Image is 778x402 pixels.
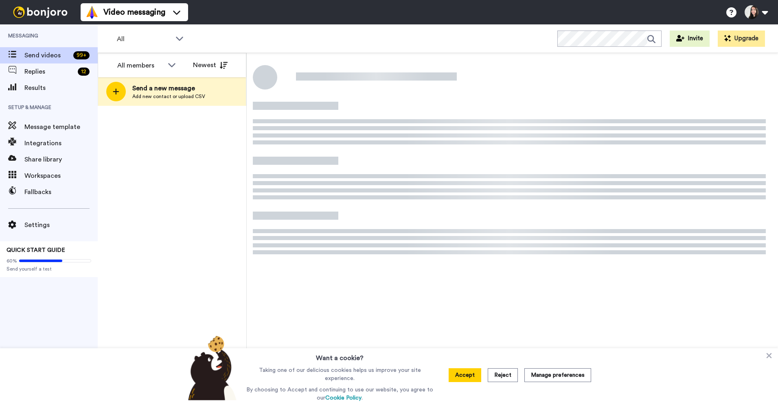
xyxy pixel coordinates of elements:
button: Invite [670,31,710,47]
div: 12 [78,68,90,76]
span: Send videos [24,50,70,60]
span: Send yourself a test [7,266,91,272]
span: Integrations [24,138,98,148]
span: 60% [7,258,17,264]
span: Replies [24,67,75,76]
div: 99 + [73,51,90,59]
div: All members [117,61,164,70]
span: Share library [24,155,98,164]
span: Send a new message [132,83,205,93]
span: Settings [24,220,98,230]
button: Reject [488,368,518,382]
img: vm-color.svg [85,6,99,19]
span: Add new contact or upload CSV [132,93,205,100]
span: Message template [24,122,98,132]
span: QUICK START GUIDE [7,247,65,253]
a: Cookie Policy [325,395,362,401]
button: Accept [449,368,481,382]
img: bj-logo-header-white.svg [10,7,71,18]
h3: Want a cookie? [316,348,364,363]
p: By choosing to Accept and continuing to use our website, you agree to our . [244,386,435,402]
span: Video messaging [103,7,165,18]
p: Taking one of our delicious cookies helps us improve your site experience. [244,366,435,382]
span: Fallbacks [24,187,98,197]
span: Workspaces [24,171,98,181]
button: Manage preferences [524,368,591,382]
button: Newest [187,57,234,73]
span: Results [24,83,98,93]
button: Upgrade [718,31,765,47]
span: All [117,34,171,44]
img: bear-with-cookie.png [181,335,241,400]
